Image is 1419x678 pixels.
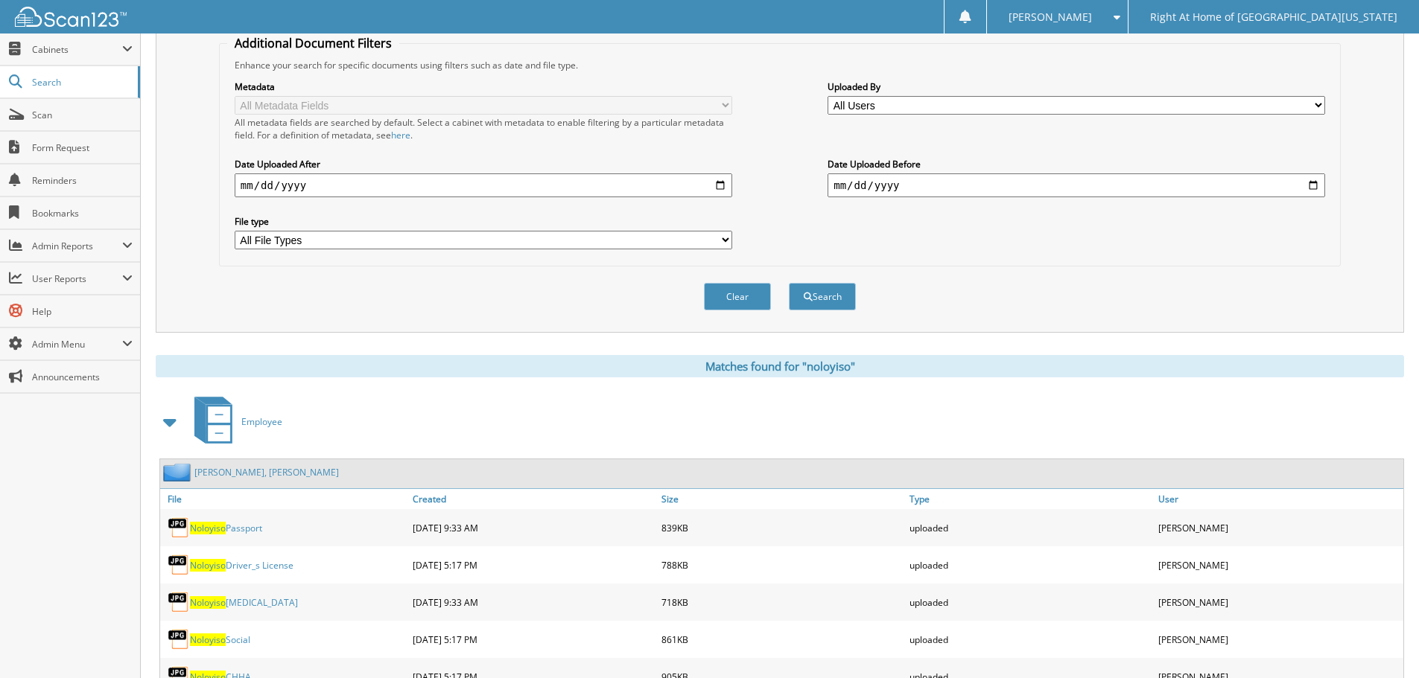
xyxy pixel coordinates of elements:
label: Date Uploaded Before [828,158,1325,170]
div: 861KB [658,624,907,654]
div: [PERSON_NAME] [1155,550,1403,580]
img: scan123-logo-white.svg [15,7,127,27]
div: uploaded [906,513,1155,543]
span: Scan [32,109,133,121]
a: Noloyiso[MEDICAL_DATA] [190,596,298,609]
span: Cabinets [32,43,122,56]
img: JPG.png [168,517,190,539]
a: File [160,489,409,509]
label: File type [235,215,732,228]
div: [PERSON_NAME] [1155,624,1403,654]
a: User [1155,489,1403,509]
a: Type [906,489,1155,509]
img: JPG.png [168,554,190,576]
span: Search [32,76,130,89]
a: NoloyisoPassport [190,522,262,534]
span: Bookmarks [32,207,133,220]
button: Clear [704,283,771,310]
a: here [391,129,410,141]
input: end [828,173,1325,197]
div: [PERSON_NAME] [1155,587,1403,617]
span: Form Request [32,141,133,154]
img: JPG.png [168,628,190,650]
div: 788KB [658,550,907,580]
div: [DATE] 5:17 PM [409,624,658,654]
a: NoloyisoSocial [190,633,250,646]
div: Matches found for "noloyiso" [156,355,1404,377]
label: Metadata [235,80,732,93]
span: Admin Menu [32,338,122,351]
span: Reminders [32,174,133,187]
span: Announcements [32,371,133,383]
div: uploaded [906,550,1155,580]
img: JPG.png [168,591,190,613]
a: Created [409,489,658,509]
div: Enhance your search for specific documents using filters such as date and file type. [227,59,1333,71]
div: [PERSON_NAME] [1155,513,1403,543]
span: Noloyiso [190,522,226,534]
a: Employee [185,392,282,451]
span: Noloyiso [190,596,226,609]
a: NoloyisoDriver_s License [190,559,293,572]
span: User Reports [32,272,122,285]
span: [PERSON_NAME] [1009,13,1092,22]
span: Noloyiso [190,559,226,572]
img: folder2.png [163,463,194,482]
div: [DATE] 9:33 AM [409,513,658,543]
div: All metadata fields are searched by default. Select a cabinet with metadata to enable filtering b... [235,116,732,141]
div: uploaded [906,587,1155,617]
div: 718KB [658,587,907,617]
a: [PERSON_NAME], [PERSON_NAME] [194,466,339,479]
span: Admin Reports [32,240,122,252]
legend: Additional Document Filters [227,35,399,51]
input: start [235,173,732,197]
label: Uploaded By [828,80,1325,93]
span: Employee [241,415,282,428]
div: [DATE] 5:17 PM [409,550,658,580]
div: uploaded [906,624,1155,654]
a: Size [658,489,907,509]
label: Date Uploaded After [235,158,732,170]
iframe: Chat Widget [1345,607,1419,678]
span: Help [32,305,133,318]
button: Search [789,283,856,310]
div: 839KB [658,513,907,543]
div: [DATE] 9:33 AM [409,587,658,617]
span: Noloyiso [190,633,226,646]
span: Right At Home of [GEOGRAPHIC_DATA][US_STATE] [1150,13,1397,22]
